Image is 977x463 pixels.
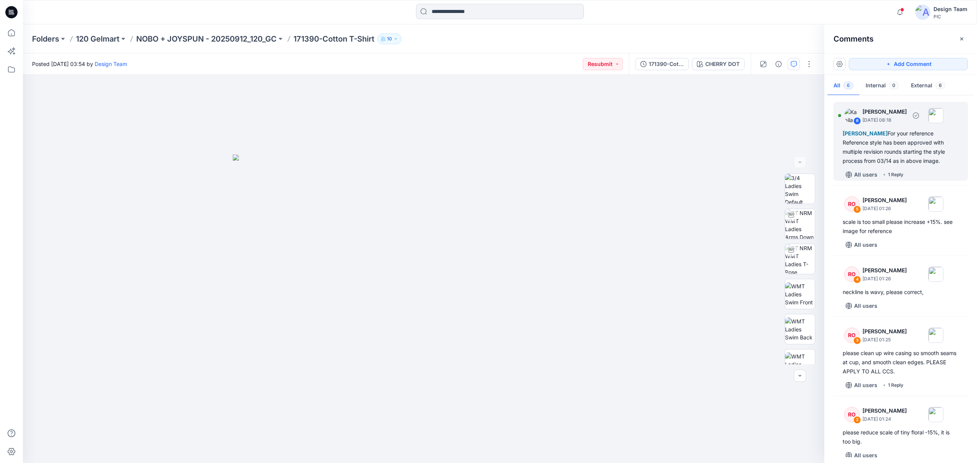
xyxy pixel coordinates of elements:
p: [DATE] 08:18 [863,116,907,124]
span: 6 [843,82,853,89]
div: CHERRY DOT [705,60,740,68]
button: 10 [377,34,401,44]
a: 120 Gelmart [76,34,119,44]
div: RO [844,196,859,212]
p: [DATE] 01:24 [863,415,907,423]
button: All users [843,169,880,181]
span: 0 [889,82,899,89]
p: All users [854,240,877,249]
img: Kapila Kothalawala [844,108,859,123]
p: All users [854,381,877,390]
div: RO [844,328,859,343]
button: All users [843,379,880,391]
div: 4 [853,276,861,283]
p: All users [854,451,877,460]
p: [PERSON_NAME] [863,327,907,336]
p: 10 [387,35,392,43]
div: please reduce scale of tiny floral -15%, it is too big. [843,428,959,446]
p: [DATE] 01:26 [863,205,907,212]
div: 6 [853,117,861,125]
div: Design Team [933,5,967,14]
div: For your reference Reference style has been approved with multiple revision rounds starting the s... [843,129,959,166]
p: All users [854,301,877,310]
img: eyJhbGciOiJIUzI1NiIsImtpZCI6IjAiLCJzbHQiOiJzZXMiLCJ0eXAiOiJKV1QifQ.eyJkYXRhIjp7InR5cGUiOiJzdG9yYW... [233,154,614,463]
a: NOBO + JOYSPUN - 20250912_120_GC [136,34,277,44]
a: Folders [32,34,59,44]
img: WMT Ladies Swim Front [785,282,815,306]
button: External [905,76,951,96]
button: All users [843,449,880,461]
p: [DATE] 01:25 [863,336,907,344]
span: Posted [DATE] 03:54 by [32,60,127,68]
button: All users [843,239,880,251]
img: WMT Ladies Swim Back [785,317,815,341]
img: TT NRM WMT Ladies Arms Down [785,209,815,239]
button: Internal [859,76,905,96]
div: 2 [853,416,861,424]
div: neckline is wavy, please correct, [843,288,959,297]
button: Add Comment [849,58,968,70]
h2: Comments [834,34,874,43]
p: [PERSON_NAME] [863,107,907,116]
span: [PERSON_NAME] [843,130,888,137]
div: scale is too small please increase +15%. see image for reference [843,217,959,236]
div: 5 [853,206,861,213]
div: RO [844,267,859,282]
div: 1 Reply [888,171,903,178]
img: 3/4 Ladies Swim Default [785,174,815,204]
p: [PERSON_NAME] [863,406,907,415]
div: 3 [853,337,861,344]
button: Details [772,58,785,70]
div: RO [844,407,859,422]
button: All users [843,300,880,312]
p: [PERSON_NAME] [863,266,907,275]
span: 6 [935,82,945,89]
div: PIC [933,14,967,19]
p: All users [854,170,877,179]
button: All [827,76,859,96]
p: [PERSON_NAME] [863,196,907,205]
img: WMT Ladies Swim Left [785,352,815,376]
div: please clean up wire casing so smooth seams at cup, and smooth clean edges. PLEASE APPLY TO ALL CCS. [843,349,959,376]
img: avatar [915,5,930,20]
a: Design Team [95,61,127,67]
p: [DATE] 01:26 [863,275,907,283]
button: 171390-Cotton T-Shirt_V3 [635,58,689,70]
img: TT NRM WMT Ladies T-Pose [785,244,815,274]
div: 171390-Cotton T-Shirt_V3 [649,60,684,68]
button: CHERRY DOT [692,58,745,70]
div: 1 Reply [888,381,903,389]
p: 171390-Cotton T-Shirt [293,34,374,44]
